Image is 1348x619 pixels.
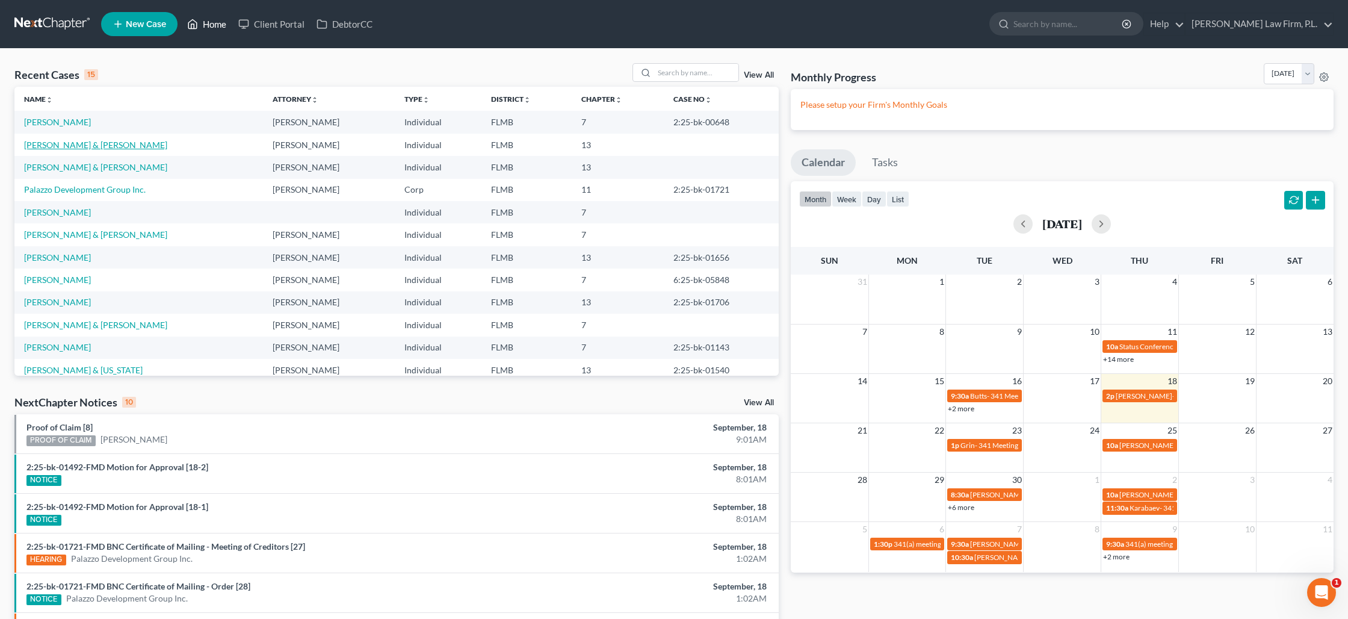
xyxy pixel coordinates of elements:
span: 2 [1171,473,1178,487]
span: 28 [856,473,868,487]
div: September, 18 [528,421,767,434]
a: [PERSON_NAME] [24,207,91,217]
td: 2:25-bk-01721 [664,179,779,201]
span: 10a [1106,490,1118,499]
a: [PERSON_NAME] & [PERSON_NAME] [24,229,167,240]
i: unfold_more [615,96,622,104]
button: day [862,191,886,207]
a: [PERSON_NAME] & [PERSON_NAME] [24,320,167,330]
a: 2:25-bk-01492-FMD Motion for Approval [18-1] [26,502,208,512]
span: 10 [1089,325,1101,339]
span: 9:30a [951,540,969,549]
span: 22 [933,423,945,438]
span: 9 [1016,325,1023,339]
a: [PERSON_NAME] & [PERSON_NAME] [24,140,167,150]
span: 25 [1166,423,1178,438]
button: week [832,191,862,207]
span: 16 [1011,374,1023,388]
i: unfold_more [524,96,531,104]
a: Palazzo Development Group Inc. [66,593,188,605]
div: September, 18 [528,541,767,553]
span: 1:30p [874,540,892,549]
span: 3 [1249,473,1256,487]
td: FLMB [481,111,572,133]
a: Palazzo Development Group Inc. [71,553,193,565]
span: 11 [1322,522,1334,537]
a: Palazzo Development Group Inc. [24,184,146,194]
td: [PERSON_NAME] [263,223,395,246]
span: Grin- 341 Meeting [960,441,1018,450]
span: [PERSON_NAME]- 341 Meeting [1119,490,1219,499]
div: September, 18 [528,501,767,513]
td: Individual [395,111,481,133]
span: 26 [1244,423,1256,438]
h3: Monthly Progress [791,70,876,84]
td: 11 [572,179,664,201]
i: unfold_more [705,96,712,104]
span: 21 [856,423,868,438]
span: 10a [1106,342,1118,351]
span: Sun [821,255,838,266]
div: September, 18 [528,461,767,473]
td: Individual [395,223,481,246]
span: 8 [1093,522,1101,537]
a: Case Nounfold_more [673,95,712,104]
button: month [799,191,832,207]
td: 7 [572,314,664,336]
span: 5 [1249,275,1256,289]
td: 2:25-bk-01656 [664,246,779,269]
span: 11:30a [1106,503,1128,512]
td: [PERSON_NAME] [263,314,395,336]
div: NextChapter Notices [14,395,136,409]
td: 13 [572,359,664,381]
td: Individual [395,156,481,178]
a: Help [1144,13,1184,35]
td: FLMB [481,337,572,359]
span: 341(a) meeting for [894,540,952,549]
span: 19 [1244,374,1256,388]
div: 1:02AM [528,593,767,605]
a: [PERSON_NAME] [100,434,167,446]
div: NOTICE [26,475,61,486]
span: Fri [1211,255,1223,266]
td: [PERSON_NAME] [263,179,395,201]
iframe: Intercom live chat [1307,578,1336,607]
td: 13 [572,246,664,269]
span: [PERSON_NAME]- 341 Meeting [970,540,1070,549]
span: 1 [1332,578,1341,588]
a: [PERSON_NAME] & [PERSON_NAME] [24,162,167,172]
span: 5 [861,522,868,537]
i: unfold_more [311,96,318,104]
td: 13 [572,156,664,178]
a: +14 more [1103,355,1134,364]
span: 1 [1093,473,1101,487]
span: 29 [933,473,945,487]
a: 2:25-bk-01721-FMD BNC Certificate of Mailing - Order [28] [26,581,250,591]
span: 17 [1089,374,1101,388]
td: Individual [395,291,481,314]
td: FLMB [481,291,572,314]
div: 8:01AM [528,513,767,525]
td: 2:25-bk-01143 [664,337,779,359]
i: unfold_more [46,96,53,104]
td: Individual [395,337,481,359]
a: [PERSON_NAME] [24,117,91,127]
td: 6:25-bk-05848 [664,269,779,291]
span: 23 [1011,423,1023,438]
a: 2:25-bk-01721-FMD BNC Certificate of Mailing - Meeting of Creditors [27] [26,541,305,552]
td: Corp [395,179,481,201]
a: View All [744,399,774,407]
span: 31 [856,275,868,289]
p: Please setup your Firm's Monthly Goals [800,99,1324,111]
td: 2:25-bk-00648 [664,111,779,133]
td: Individual [395,246,481,269]
span: 10a [1106,441,1118,450]
div: 8:01AM [528,473,767,485]
span: 7 [861,325,868,339]
a: DebtorCC [311,13,379,35]
a: Client Portal [232,13,311,35]
a: [PERSON_NAME] [24,252,91,263]
a: [PERSON_NAME] & [US_STATE] [24,365,143,375]
span: 9 [1171,522,1178,537]
td: FLMB [481,201,572,223]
